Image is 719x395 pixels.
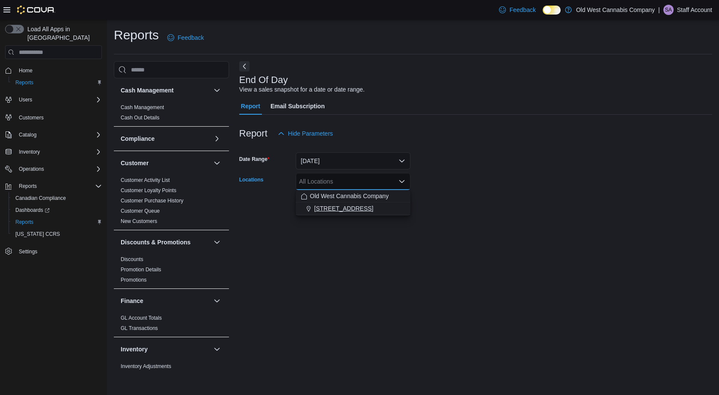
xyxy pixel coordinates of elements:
span: Inventory by Product Historical [121,373,190,380]
h3: Cash Management [121,86,174,95]
button: Customer [121,159,210,167]
div: Customer [114,175,229,230]
h3: Compliance [121,134,154,143]
button: Customer [212,158,222,168]
span: Reports [15,79,33,86]
input: Dark Mode [543,6,561,15]
a: Promotion Details [121,267,161,273]
span: Feedback [178,33,204,42]
a: GL Transactions [121,325,158,331]
a: Customer Purchase History [121,198,184,204]
span: Load All Apps in [GEOGRAPHIC_DATA] [24,25,102,42]
span: Canadian Compliance [12,193,102,203]
span: Inventory [15,147,102,157]
a: Customers [15,113,47,123]
button: Reports [9,216,105,228]
button: Compliance [121,134,210,143]
span: New Customers [121,218,157,225]
button: Hide Parameters [274,125,336,142]
div: Cash Management [114,102,229,126]
a: Customer Loyalty Points [121,187,176,193]
a: Home [15,65,36,76]
span: Reports [19,183,37,190]
label: Locations [239,176,264,183]
h3: End Of Day [239,75,288,85]
span: Reports [12,77,102,88]
button: Inventory [15,147,43,157]
span: Customer Purchase History [121,197,184,204]
h3: Discounts & Promotions [121,238,190,247]
span: Customer Loyalty Points [121,187,176,194]
label: Date Range [239,156,270,163]
button: Reports [2,180,105,192]
span: [STREET_ADDRESS] [314,204,373,213]
a: Inventory Adjustments [121,363,171,369]
span: Settings [19,248,37,255]
button: Operations [2,163,105,175]
span: Reports [15,219,33,226]
span: Promotions [121,276,147,283]
p: | [658,5,660,15]
a: Dashboards [12,205,53,215]
button: Next [239,61,250,71]
span: Operations [15,164,102,174]
button: Customers [2,111,105,123]
span: Discounts [121,256,143,263]
button: Cash Management [121,86,210,95]
a: Discounts [121,256,143,262]
a: Inventory by Product Historical [121,374,190,380]
span: Customers [19,114,44,121]
div: Discounts & Promotions [114,254,229,288]
button: Old West Cannabis Company [296,190,410,202]
span: Dashboards [15,207,50,214]
span: Reports [12,217,102,227]
button: Users [2,94,105,106]
span: Washington CCRS [12,229,102,239]
button: Reports [9,77,105,89]
button: Catalog [2,129,105,141]
span: Users [19,96,32,103]
span: Customer Queue [121,208,160,214]
span: Customer Activity List [121,177,170,184]
nav: Complex example [5,61,102,280]
h3: Customer [121,159,149,167]
h3: Inventory [121,345,148,353]
p: Old West Cannabis Company [576,5,655,15]
a: [US_STATE] CCRS [12,229,63,239]
h3: Report [239,128,267,139]
span: Promotion Details [121,266,161,273]
button: Close list of options [398,178,405,185]
span: Email Subscription [270,98,325,115]
div: Choose from the following options [296,190,410,215]
a: Feedback [496,1,539,18]
span: Catalog [15,130,102,140]
button: Finance [121,297,210,305]
button: Settings [2,245,105,258]
img: Cova [17,6,55,14]
a: Reports [12,77,37,88]
button: Home [2,64,105,77]
button: Cash Management [212,85,222,95]
button: Reports [15,181,40,191]
button: [US_STATE] CCRS [9,228,105,240]
span: SA [665,5,672,15]
button: Discounts & Promotions [212,237,222,247]
a: Dashboards [9,204,105,216]
div: Finance [114,313,229,337]
a: Reports [12,217,37,227]
button: Inventory [212,344,222,354]
button: Canadian Compliance [9,192,105,204]
span: Home [15,65,102,76]
a: GL Account Totals [121,315,162,321]
div: Staff Account [663,5,674,15]
a: Canadian Compliance [12,193,69,203]
a: Settings [15,247,41,257]
h3: Finance [121,297,143,305]
span: Hide Parameters [288,129,333,138]
button: [STREET_ADDRESS] [296,202,410,215]
button: Inventory [121,345,210,353]
a: New Customers [121,218,157,224]
div: View a sales snapshot for a date or date range. [239,85,365,94]
a: Cash Out Details [121,115,160,121]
